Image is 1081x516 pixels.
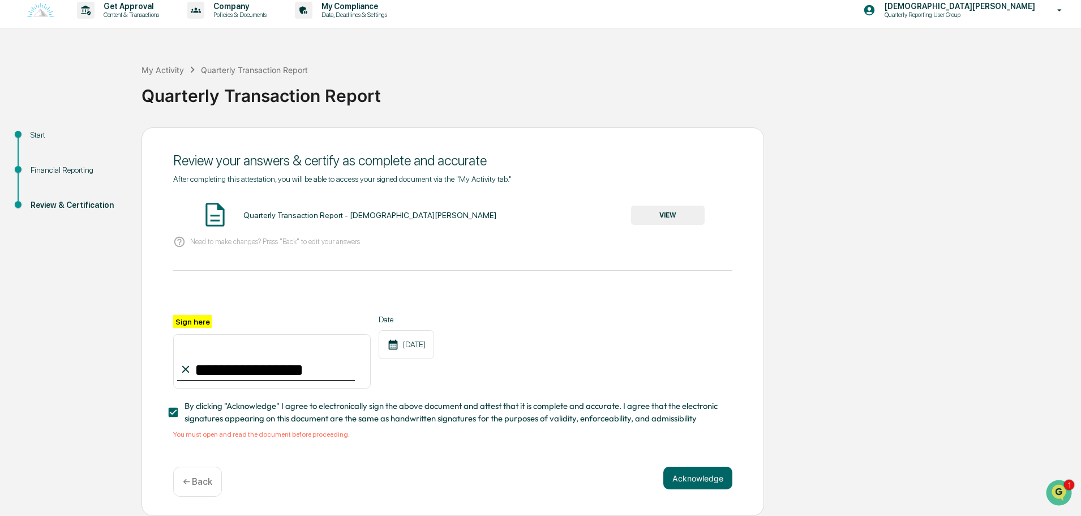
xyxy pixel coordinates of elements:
p: ← Back [183,476,212,487]
span: [PERSON_NAME] [35,154,92,163]
a: 🖐️Preclearance [7,197,78,217]
div: My Activity [141,65,184,75]
p: Content & Transactions [95,11,165,19]
a: Powered byPylon [80,250,137,259]
span: Preclearance [23,201,73,212]
div: Financial Reporting [31,164,123,176]
div: 🔎 [11,224,20,233]
p: Need to make changes? Press "Back" to edit your answers [190,237,360,246]
div: [DATE] [379,330,434,359]
button: Acknowledge [663,467,732,489]
span: • [94,154,98,163]
p: Data, Deadlines & Settings [312,11,393,19]
span: [DATE] [100,154,123,163]
p: Quarterly Reporting User Group [876,11,986,19]
div: Quarterly Transaction Report [201,65,308,75]
iframe: Open customer support [1045,479,1075,509]
p: Policies & Documents [204,11,272,19]
span: Pylon [113,250,137,259]
label: Date [379,315,434,324]
div: Start [31,129,123,141]
div: We're available if you need us! [38,98,143,107]
p: Get Approval [95,2,165,11]
div: Review & Certification [31,199,123,211]
div: Review your answers & certify as complete and accurate [173,152,732,169]
div: Quarterly Transaction Report [141,76,1075,106]
img: Document Icon [201,201,229,229]
img: 1746055101610-c473b297-6a78-478c-a979-82029cc54cd1 [23,155,32,164]
div: Quarterly Transaction Report - [DEMOGRAPHIC_DATA][PERSON_NAME] [243,211,496,220]
a: 🗄️Attestations [78,197,145,217]
p: My Compliance [312,2,393,11]
img: Cameron Burns [11,143,29,161]
p: Company [204,2,272,11]
div: 🖐️ [11,202,20,211]
span: After completing this attestation, you will be able to access your signed document via the "My Ac... [173,174,512,184]
a: 🔎Data Lookup [7,218,76,238]
button: Start new chat [192,90,206,104]
label: Sign here [173,315,212,328]
div: Past conversations [11,126,76,135]
p: [DEMOGRAPHIC_DATA][PERSON_NAME] [876,2,1041,11]
img: 1746055101610-c473b297-6a78-478c-a979-82029cc54cd1 [11,87,32,107]
div: Start new chat [38,87,186,98]
button: VIEW [631,206,705,225]
span: Data Lookup [23,223,71,234]
p: How can we help? [11,24,206,42]
span: Attestations [93,201,140,212]
span: By clicking "Acknowledge" I agree to electronically sign the above document and attest that it is... [185,400,723,425]
img: logo [27,3,54,18]
div: You must open and read the document before proceeding. [173,430,732,438]
div: 🗄️ [82,202,91,211]
button: See all [175,123,206,137]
